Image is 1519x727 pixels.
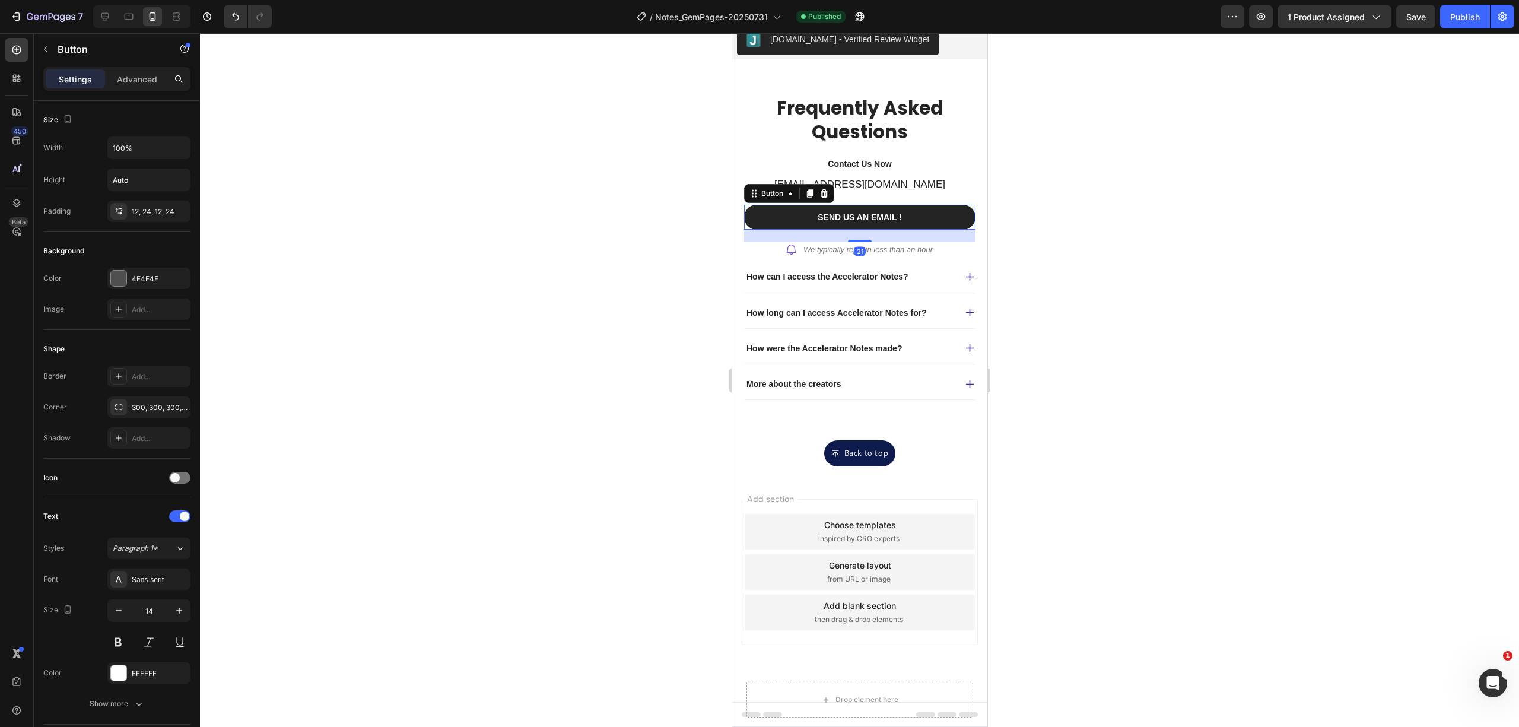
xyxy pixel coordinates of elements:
div: Color [43,273,62,284]
button: 7 [5,5,88,28]
div: Beta [9,217,28,227]
input: Auto [108,137,190,158]
div: Background [43,246,84,256]
p: How can I access the Accelerator Notes? [14,238,176,249]
span: Notes_GemPages-20250731 [655,11,768,23]
iframe: To enrich screen reader interactions, please activate Accessibility in Grammarly extension settings [732,33,987,727]
div: Publish [1450,11,1480,23]
div: Choose templates [92,485,164,498]
p: Back to top [112,414,157,426]
span: / [650,11,653,23]
span: inspired by CRO experts [86,500,167,511]
button: 1 product assigned [1278,5,1391,28]
div: Undo/Redo [224,5,272,28]
div: Size [43,602,75,618]
div: Add... [132,304,188,315]
div: Add... [132,433,188,444]
div: Show more [90,698,145,710]
div: Color [43,668,62,678]
div: 4F4F4F [132,274,188,284]
button: <p>Back to top</p> [92,407,164,433]
div: 12, 24, 12, 24 [132,207,188,217]
span: Add section [10,459,66,472]
input: Auto [108,169,190,191]
iframe: Intercom live chat [1479,669,1507,697]
span: then drag & drop elements [82,581,171,592]
div: Padding [43,206,71,217]
div: Border [43,371,66,382]
p: Advanced [117,73,157,85]
div: Width [43,142,63,153]
div: Corner [43,402,67,412]
p: How long can I access Accelerator Notes for? [14,274,195,285]
div: Shape [43,344,65,354]
p: [EMAIL_ADDRESS][DOMAIN_NAME] [13,145,242,158]
p: 7 [78,9,83,24]
span: Paragraph 1* [113,543,158,554]
div: 21 [122,214,134,223]
button: Paragraph 1* [107,538,190,559]
p: Settings [59,73,92,85]
div: Add... [132,372,188,382]
span: 1 [1503,651,1512,661]
div: Sans-serif [132,574,188,585]
h2: Frequently Asked Questions [12,62,243,112]
span: from URL or image [95,541,158,551]
div: Font [43,574,58,585]
div: 450 [11,126,28,136]
span: Published [808,11,841,22]
div: Add blank section [91,566,164,579]
button: Publish [1440,5,1490,28]
div: Height [43,174,65,185]
div: Styles [43,543,64,554]
p: We typically reply in less than an hour [71,211,201,223]
span: 1 product assigned [1288,11,1365,23]
div: Button [27,155,53,166]
button: Save [1396,5,1435,28]
div: FFFFFF [132,668,188,679]
a: Send us an EMAIL ! [12,172,243,196]
div: Image [43,304,64,315]
p: Button [58,42,158,56]
div: Text [43,511,58,522]
div: Icon [43,472,58,483]
p: Send us an EMAIL ! [85,179,170,189]
button: Show more [43,693,190,715]
span: Save [1406,12,1426,22]
div: Generate layout [97,526,159,538]
p: Contact Us Now [13,125,242,136]
div: Shadow [43,433,71,443]
p: More about the creators [14,345,109,356]
div: 300, 300, 300, 300 [132,402,188,413]
p: How were the Accelerator Notes made? [14,310,170,320]
div: Size [43,112,75,128]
